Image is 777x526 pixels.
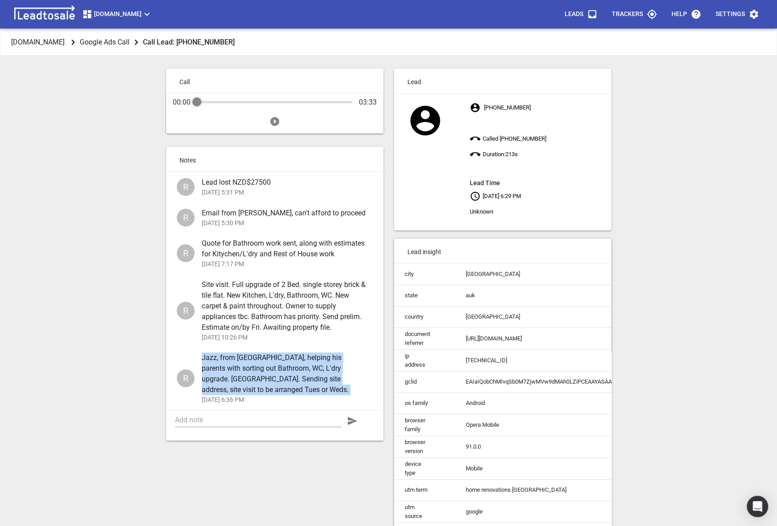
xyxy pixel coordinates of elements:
div: Audio Player [166,93,383,134]
td: Mobile [455,457,659,479]
p: Google Ads Call [80,37,130,47]
p: [DATE] 6:36 PM [202,395,366,405]
td: ip address [394,349,455,371]
button: Play [266,111,284,129]
div: Ross Dustin [177,244,195,262]
p: Lead [394,69,611,93]
td: device type [394,457,455,479]
div: Open Intercom Messenger [747,496,768,517]
p: [PHONE_NUMBER] Called [PHONE_NUMBER] Duration: 213 s [DATE] 6:29 PM Unknown [470,100,611,219]
td: [GEOGRAPHIC_DATA] [455,263,659,285]
p: Call [166,69,383,93]
button: [DOMAIN_NAME] [78,5,156,23]
p: Leads [565,10,583,19]
td: [TECHNICAL_ID] [455,349,659,371]
p: [DATE] 7:17 PM [202,259,366,269]
aside: Call Lead: [PHONE_NUMBER] [143,36,235,48]
td: [GEOGRAPHIC_DATA] [455,306,659,328]
div: Ross Dustin [177,178,195,196]
td: Opera Mobile [455,414,659,436]
td: auk [455,285,659,306]
p: [DATE] 10:26 PM [202,333,366,342]
td: [URL][DOMAIN_NAME] [455,328,659,349]
p: Notes [166,147,383,172]
td: utm term [394,479,455,501]
div: Ross Dustin [177,302,195,320]
p: Help [671,10,687,19]
td: country [394,306,455,328]
td: state [394,285,455,306]
p: [DATE] 5:30 PM [202,218,366,228]
td: gclid [394,371,455,392]
span: Jazz, from [GEOGRAPHIC_DATA], helping his parents with sorting out Bathroom, WC, L'dry upgrade. [... [202,352,366,395]
td: google [455,501,659,522]
span: [DOMAIN_NAME] [82,9,152,20]
div: 03:33 [359,99,377,106]
svg: Your local time [470,191,480,202]
td: 91.0.0 [455,436,659,457]
td: utm source [394,501,455,522]
td: browser family [394,414,455,436]
span: Site visit. Full upgrade of 2 Bed. single storey brick & tile flat. New Kitchen, L'dry, Bathroom,... [202,279,366,333]
td: home renovations [GEOGRAPHIC_DATA] [455,479,659,501]
td: city [394,263,455,285]
p: Trackers [612,10,643,19]
p: Settings [716,10,745,19]
p: [DATE] 5:31 PM [202,188,366,197]
span: Quote for Bathroom work sent, along with estimates for Kitychen/L'dry and Rest of House work [202,238,366,259]
aside: Lead Time [470,178,611,188]
span: Email from [PERSON_NAME], can't afford to proceed [202,208,366,218]
td: Android [455,392,659,414]
td: browser version [394,436,455,457]
div: Ross Dustin [177,369,195,387]
img: logo [11,5,78,23]
div: Audio Progress Control [197,98,352,107]
div: Ross Dustin [177,209,195,227]
td: document referrer [394,328,455,349]
span: Lead lost NZD$27500 [202,177,366,188]
div: 00:00 [173,99,191,106]
td: EAIaIQobChMIvqSb0M7ZjwMVw9dMAh0LZiPCEAAYASAAEgLnTfD_BwE [455,371,659,392]
td: os family [394,392,455,414]
p: Lead insight [394,239,611,263]
p: [DOMAIN_NAME] [11,37,65,47]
